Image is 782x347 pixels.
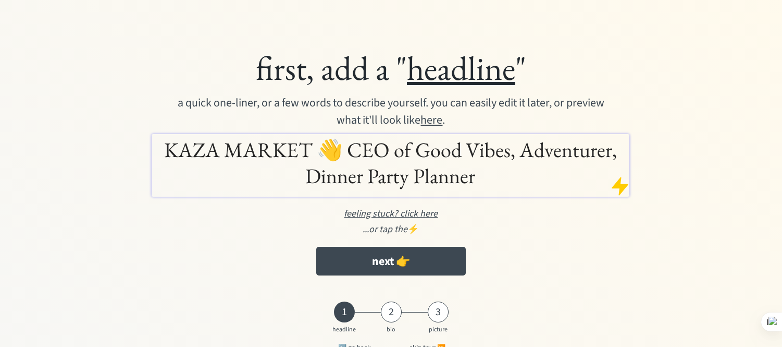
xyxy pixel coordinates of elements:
div: ⚡️ [97,222,685,236]
div: 2 [381,306,402,318]
u: feeling stuck? click here [344,207,438,220]
u: here [420,112,442,128]
div: a quick one-liner, or a few words to describe yourself. you can easily edit it later, or preview ... [167,94,616,129]
h1: KAZA MARKET 👋 CEO of Good Vibes, Adventurer, Dinner Party Planner [154,137,627,189]
div: picture [425,326,451,333]
div: 1 [334,306,355,318]
div: bio [378,326,404,333]
div: first, add a " " [97,47,685,89]
div: 3 [428,306,449,318]
u: headline [407,46,515,90]
div: headline [331,326,357,333]
button: next 👉 [316,247,466,276]
em: ...or tap the [363,223,407,236]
